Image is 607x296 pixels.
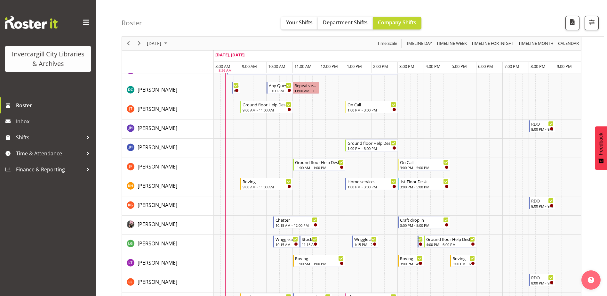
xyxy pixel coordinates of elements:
div: Keyu Chen"s event - Craft drop in Begin From Monday, October 6, 2025 at 3:00:00 PM GMT+13:00 Ends... [398,216,450,228]
a: [PERSON_NAME] [138,163,177,170]
div: Lisa Griffiths"s event - Wriggle and Rhyme Begin From Monday, October 6, 2025 at 10:15:00 AM GMT+... [273,235,300,248]
span: Feedback [598,133,604,155]
div: 3:00 PM - 5:00 PM [400,223,449,228]
div: Kaela Harley"s event - 1st Floor Desk Begin From Monday, October 6, 2025 at 3:00:00 PM GMT+13:00 ... [398,178,450,190]
div: Joanne Forbes"s event - Ground floor Help Desk Begin From Monday, October 6, 2025 at 11:00:00 AM ... [293,159,345,171]
div: 1:00 PM - 3:00 PM [347,146,396,151]
div: Lyndsay Tautari"s event - Roving Begin From Monday, October 6, 2025 at 3:00:00 PM GMT+13:00 Ends ... [398,255,424,267]
a: [PERSON_NAME] [138,278,177,286]
div: 10:00 AM - 11:00 AM [269,88,291,93]
span: Timeline Fortnight [471,40,515,48]
td: Lynette Lockett resource [122,273,214,292]
div: RDO [531,274,554,281]
div: 1:15 PM - 2:15 PM [354,242,377,247]
div: Wriggle and Rhyme [276,236,298,242]
div: Lynette Lockett"s event - RDO Begin From Monday, October 6, 2025 at 8:00:00 PM GMT+13:00 Ends At ... [529,274,555,286]
button: Fortnight [470,40,515,48]
div: Lyndsay Tautari"s event - Roving Begin From Monday, October 6, 2025 at 5:00:00 PM GMT+13:00 Ends ... [450,255,476,267]
a: [PERSON_NAME] [138,259,177,267]
span: Timeline Month [518,40,554,48]
button: Timeline Day [404,40,433,48]
span: 10:00 AM [268,63,285,69]
div: 3:00 PM - 5:00 PM [400,184,449,189]
div: Donald Cunningham"s event - Newspapers Begin From Monday, October 6, 2025 at 8:40:00 AM GMT+13:00... [232,82,240,94]
td: Jillian Hunter resource [122,139,214,158]
div: Glen Tomlinson"s event - On Call Begin From Monday, October 6, 2025 at 1:00:00 PM GMT+13:00 Ends ... [345,101,398,113]
button: Timeline Week [435,40,468,48]
div: Wriggle and Rhyme [354,236,377,242]
div: Joanne Forbes"s event - On Call Begin From Monday, October 6, 2025 at 3:00:00 PM GMT+13:00 Ends A... [398,159,450,171]
span: [PERSON_NAME] [138,221,177,228]
div: Stock taking [302,236,318,242]
span: 8:00 AM [215,63,230,69]
div: Roving [295,255,344,261]
span: 1:00 PM [347,63,362,69]
span: [PERSON_NAME] [138,105,177,112]
div: RDO [531,120,554,127]
div: 10:15 AM - 12:00 PM [276,223,318,228]
td: Donald Cunningham resource [122,81,214,100]
div: 5:00 PM - 6:00 PM [452,261,475,266]
a: [PERSON_NAME] [138,105,177,113]
div: 8:00 PM - 9:00 PM [531,280,554,285]
button: Month [557,40,580,48]
button: Filter Shifts [585,16,599,30]
span: 3:00 PM [399,63,414,69]
div: Repeats every [DATE] - [PERSON_NAME] [294,82,317,88]
div: Any Questions [269,82,291,88]
div: Lisa Griffiths"s event - Ground floor Help Desk Begin From Monday, October 6, 2025 at 4:00:00 PM ... [424,235,476,248]
div: Kaela Harley"s event - Home services Begin From Monday, October 6, 2025 at 1:00:00 PM GMT+13:00 E... [345,178,398,190]
td: Katie Greene resource [122,196,214,216]
div: 8:40 AM - 9:00 AM [234,88,239,93]
td: Lisa Griffiths resource [122,235,214,254]
div: 10:15 AM - 11:15 AM [276,242,298,247]
div: Katie Greene"s event - RDO Begin From Monday, October 6, 2025 at 8:00:00 PM GMT+13:00 Ends At Mon... [529,197,555,209]
h4: Roster [122,19,142,27]
span: [PERSON_NAME] [138,67,177,74]
div: Roving [452,255,475,261]
div: 9:00 AM - 11:00 AM [243,107,291,112]
span: 8:00 PM [531,63,546,69]
span: [PERSON_NAME] [138,201,177,209]
div: 11:00 AM - 1:00 PM [295,165,344,170]
button: Feedback - Show survey [595,126,607,170]
div: Craft drop in [400,217,449,223]
div: Lisa Griffiths"s event - Stock taking Begin From Monday, October 6, 2025 at 11:15:00 AM GMT+13:00... [300,235,319,248]
a: [PERSON_NAME] [138,124,177,132]
div: Jill Harpur"s event - RDO Begin From Monday, October 6, 2025 at 8:00:00 PM GMT+13:00 Ends At Mond... [529,120,555,132]
div: Kaela Harley"s event - Roving Begin From Monday, October 6, 2025 at 9:00:00 AM GMT+13:00 Ends At ... [240,178,293,190]
a: [PERSON_NAME] [138,220,177,228]
td: Kaela Harley resource [122,177,214,196]
div: 1:00 PM - 3:00 PM [347,184,396,189]
button: Timeline Month [517,40,555,48]
span: Roster [16,101,93,110]
span: Inbox [16,117,93,126]
div: 8:26 AM [219,68,232,74]
div: Roving [243,178,291,185]
button: October 2025 [146,40,170,48]
span: 7:00 PM [504,63,519,69]
div: Newspapers [234,82,239,88]
span: calendar [557,40,579,48]
div: 11:00 AM - 12:00 PM [294,88,317,93]
span: Your Shifts [286,19,313,26]
div: Ground floor Help Desk [243,101,291,108]
span: 6:00 PM [478,63,493,69]
span: [PERSON_NAME] [138,125,177,132]
td: Jill Harpur resource [122,119,214,139]
a: [PERSON_NAME] [138,86,177,94]
img: Rosterit website logo [5,16,58,29]
div: previous period [123,37,134,50]
div: 8:00 PM - 9:00 PM [531,127,554,132]
span: [PERSON_NAME] [138,182,177,189]
div: Donald Cunningham"s event - Repeats every monday - Donald Cunningham Begin From Monday, October 6... [293,82,319,94]
div: Glen Tomlinson"s event - Ground floor Help Desk Begin From Monday, October 6, 2025 at 9:00:00 AM ... [240,101,293,113]
span: [DATE] [146,40,162,48]
div: 3:00 PM - 5:00 PM [400,165,449,170]
span: 2:00 PM [373,63,388,69]
div: Home services [347,178,396,185]
span: Company Shifts [378,19,416,26]
div: 1:00 PM - 3:00 PM [347,107,396,112]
